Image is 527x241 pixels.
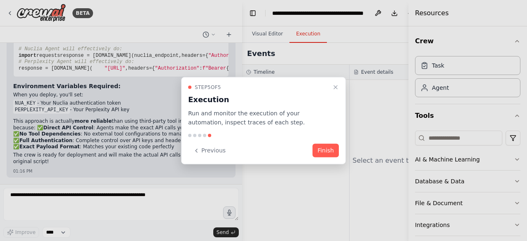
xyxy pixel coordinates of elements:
h3: Execution [188,94,329,105]
p: Run and monitor the execution of your automation, inspect traces of each step. [188,108,329,127]
span: Step 5 of 5 [195,84,221,90]
button: Hide left sidebar [247,7,259,19]
button: Close walkthrough [331,82,340,92]
button: Previous [188,144,231,157]
button: Finish [312,144,339,157]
